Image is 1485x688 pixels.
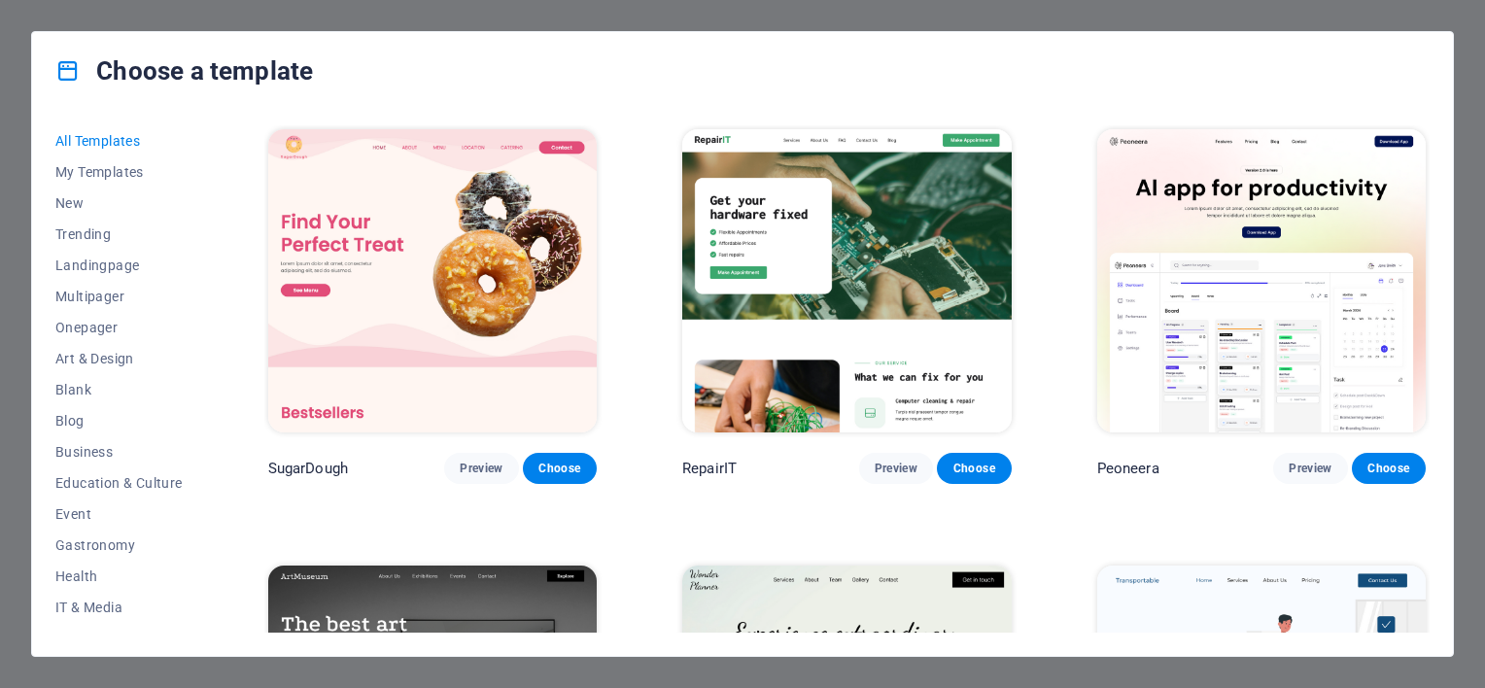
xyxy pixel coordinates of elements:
span: Blog [55,413,183,429]
span: IT & Media [55,600,183,615]
span: Legal & Finance [55,631,183,646]
img: Peoneera [1097,129,1426,432]
button: Preview [444,453,518,484]
button: Business [55,436,183,467]
span: Landingpage [55,258,183,273]
span: Choose [952,461,995,476]
span: All Templates [55,133,183,149]
img: RepairIT [682,129,1011,432]
button: Event [55,499,183,530]
button: Trending [55,219,183,250]
p: SugarDough [268,459,348,478]
button: Blog [55,405,183,436]
span: Business [55,444,183,460]
button: Multipager [55,281,183,312]
span: Gastronomy [55,537,183,553]
span: Multipager [55,289,183,304]
button: Choose [523,453,597,484]
button: Gastronomy [55,530,183,561]
button: Legal & Finance [55,623,183,654]
span: Preview [460,461,502,476]
button: Blank [55,374,183,405]
button: Choose [937,453,1011,484]
h4: Choose a template [55,55,313,86]
p: RepairIT [682,459,737,478]
button: Landingpage [55,250,183,281]
button: Health [55,561,183,592]
span: Blank [55,382,183,397]
img: SugarDough [268,129,597,432]
span: Education & Culture [55,475,183,491]
button: Art & Design [55,343,183,374]
button: My Templates [55,156,183,188]
button: IT & Media [55,592,183,623]
button: New [55,188,183,219]
span: Preview [875,461,917,476]
p: Peoneera [1097,459,1159,478]
button: Preview [859,453,933,484]
button: Onepager [55,312,183,343]
span: Onepager [55,320,183,335]
button: All Templates [55,125,183,156]
span: Health [55,568,183,584]
button: Education & Culture [55,467,183,499]
span: Art & Design [55,351,183,366]
span: Choose [538,461,581,476]
span: New [55,195,183,211]
span: Event [55,506,183,522]
span: My Templates [55,164,183,180]
span: Trending [55,226,183,242]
